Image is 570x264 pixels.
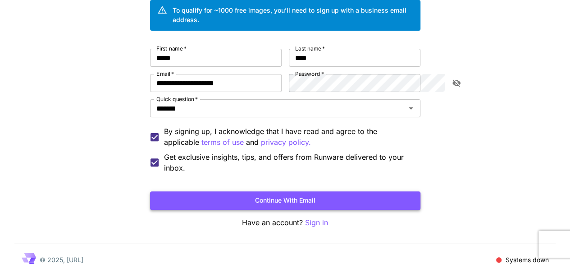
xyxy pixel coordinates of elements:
button: Sign in [305,217,328,228]
div: To qualify for ~1000 free images, you’ll need to sign up with a business email address. [173,5,413,24]
button: By signing up, I acknowledge that I have read and agree to the applicable and privacy policy. [201,137,244,148]
label: Password [295,70,324,78]
span: Get exclusive insights, tips, and offers from Runware delivered to your inbox. [164,152,413,173]
label: Last name [295,45,325,52]
p: Have an account? [150,217,420,228]
p: terms of use [201,137,244,148]
button: Open [405,102,417,115]
label: Email [156,70,174,78]
p: By signing up, I acknowledge that I have read and agree to the applicable and [164,126,413,148]
button: Continue with email [150,191,420,210]
label: First name [156,45,187,52]
button: By signing up, I acknowledge that I have read and agree to the applicable terms of use and [261,137,311,148]
p: privacy policy. [261,137,311,148]
button: toggle password visibility [448,75,465,91]
label: Quick question [156,95,198,103]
